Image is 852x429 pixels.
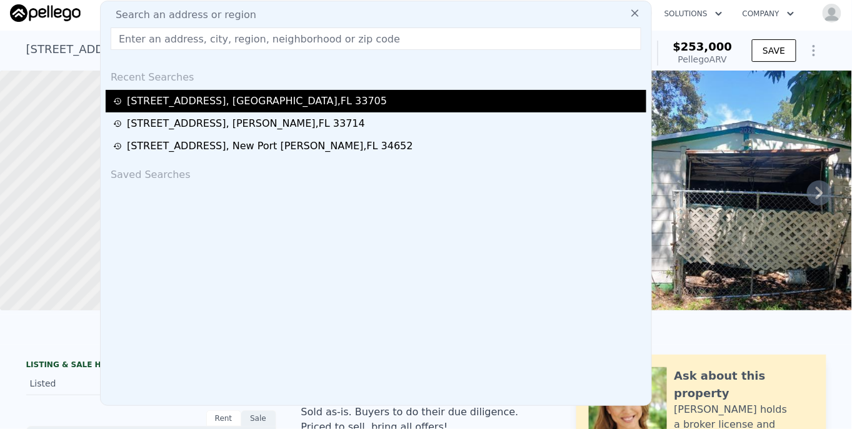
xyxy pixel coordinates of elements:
[654,2,733,25] button: Solutions
[111,27,641,50] input: Enter an address, city, region, neighborhood or zip code
[30,377,141,390] div: Listed
[752,39,796,62] button: SAVE
[733,2,804,25] button: Company
[113,116,643,131] a: [STREET_ADDRESS], [PERSON_NAME],FL 33714
[127,139,413,154] div: [STREET_ADDRESS] , New Port [PERSON_NAME] , FL 34652
[127,94,387,109] div: [STREET_ADDRESS] , [GEOGRAPHIC_DATA] , FL 33705
[26,360,276,372] div: LISTING & SALE HISTORY
[206,410,241,427] div: Rent
[113,139,643,154] a: [STREET_ADDRESS], New Port [PERSON_NAME],FL 34652
[113,94,643,109] a: [STREET_ADDRESS], [GEOGRAPHIC_DATA],FL 33705
[673,40,733,53] span: $253,000
[106,157,646,187] div: Saved Searches
[10,4,81,22] img: Pellego
[241,410,276,427] div: Sale
[127,116,365,131] div: [STREET_ADDRESS] , [PERSON_NAME] , FL 33714
[673,53,733,66] div: Pellego ARV
[26,41,323,58] div: [STREET_ADDRESS] , [GEOGRAPHIC_DATA] , FL 33705
[106,7,256,22] span: Search an address or region
[674,367,814,402] div: Ask about this property
[801,38,826,63] button: Show Options
[106,60,646,90] div: Recent Searches
[822,3,842,23] img: avatar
